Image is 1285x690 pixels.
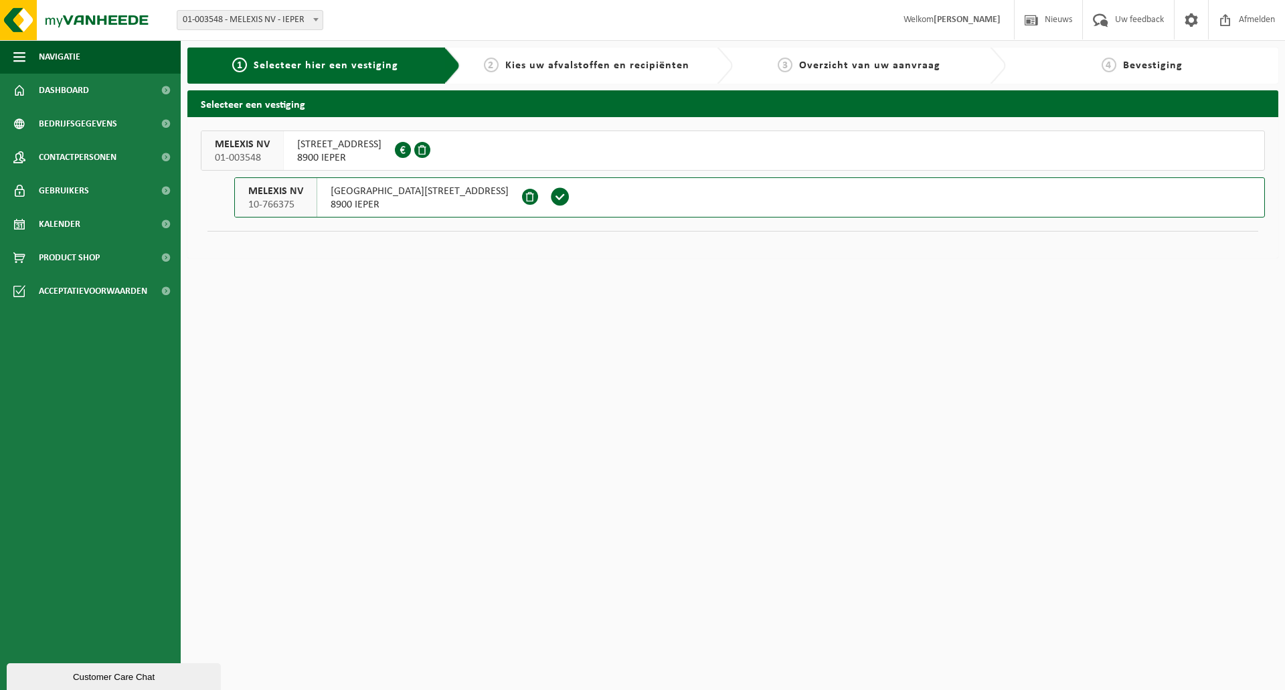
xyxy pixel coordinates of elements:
span: Overzicht van uw aanvraag [799,60,940,71]
span: 4 [1102,58,1116,72]
span: 2 [484,58,499,72]
span: 10-766375 [248,198,303,211]
span: MELEXIS NV [248,185,303,198]
iframe: chat widget [7,661,224,690]
span: 1 [232,58,247,72]
span: Bedrijfsgegevens [39,107,117,141]
span: [STREET_ADDRESS] [297,138,381,151]
span: Acceptatievoorwaarden [39,274,147,308]
span: Dashboard [39,74,89,107]
span: Contactpersonen [39,141,116,174]
span: Gebruikers [39,174,89,207]
span: Kalender [39,207,80,241]
span: MELEXIS NV [215,138,270,151]
span: Kies uw afvalstoffen en recipiënten [505,60,689,71]
button: MELEXIS NV 10-766375 [GEOGRAPHIC_DATA][STREET_ADDRESS]8900 IEPER [234,177,1265,218]
span: 01-003548 - MELEXIS NV - IEPER [177,10,323,30]
span: [GEOGRAPHIC_DATA][STREET_ADDRESS] [331,185,509,198]
span: 8900 IEPER [297,151,381,165]
span: Bevestiging [1123,60,1183,71]
span: 8900 IEPER [331,198,509,211]
span: Navigatie [39,40,80,74]
span: Selecteer hier een vestiging [254,60,398,71]
strong: [PERSON_NAME] [934,15,1001,25]
span: Product Shop [39,241,100,274]
h2: Selecteer een vestiging [187,90,1278,116]
span: 01-003548 - MELEXIS NV - IEPER [177,11,323,29]
button: MELEXIS NV 01-003548 [STREET_ADDRESS]8900 IEPER [201,131,1265,171]
span: 01-003548 [215,151,270,165]
span: 3 [778,58,792,72]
